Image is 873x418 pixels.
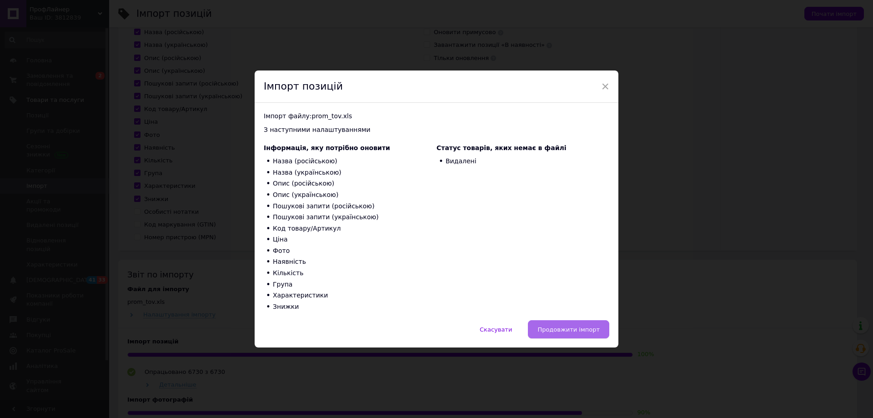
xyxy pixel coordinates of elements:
[264,234,436,246] li: Ціна
[264,167,436,178] li: Назва (українською)
[264,178,436,190] li: Опис (російською)
[264,268,436,279] li: Кількість
[264,301,436,312] li: Знижки
[264,212,436,223] li: Пошукові запити (українською)
[601,79,609,94] span: ×
[264,189,436,201] li: Опис (українською)
[537,326,600,333] span: Продовжити імпорт
[264,201,436,212] li: Пошукові запити (російською)
[480,326,512,333] span: Скасувати
[264,279,436,290] li: Група
[264,223,436,234] li: Код товару/Артикул
[264,257,436,268] li: Наявність
[264,290,436,302] li: Характеристики
[255,71,618,103] div: Імпорт позицій
[264,245,436,257] li: Фото
[264,112,609,121] div: Імпорт файлу: prom_tov.xls
[264,144,390,151] span: Інформація, яку потрібно оновити
[436,144,567,151] span: Статус товарів, яких немає в файлі
[436,156,609,167] li: Видалені
[528,320,609,338] button: Продовжити імпорт
[264,126,609,135] div: З наступними налаштуваннями
[470,320,522,338] button: Скасувати
[264,156,436,167] li: Назва (російською)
